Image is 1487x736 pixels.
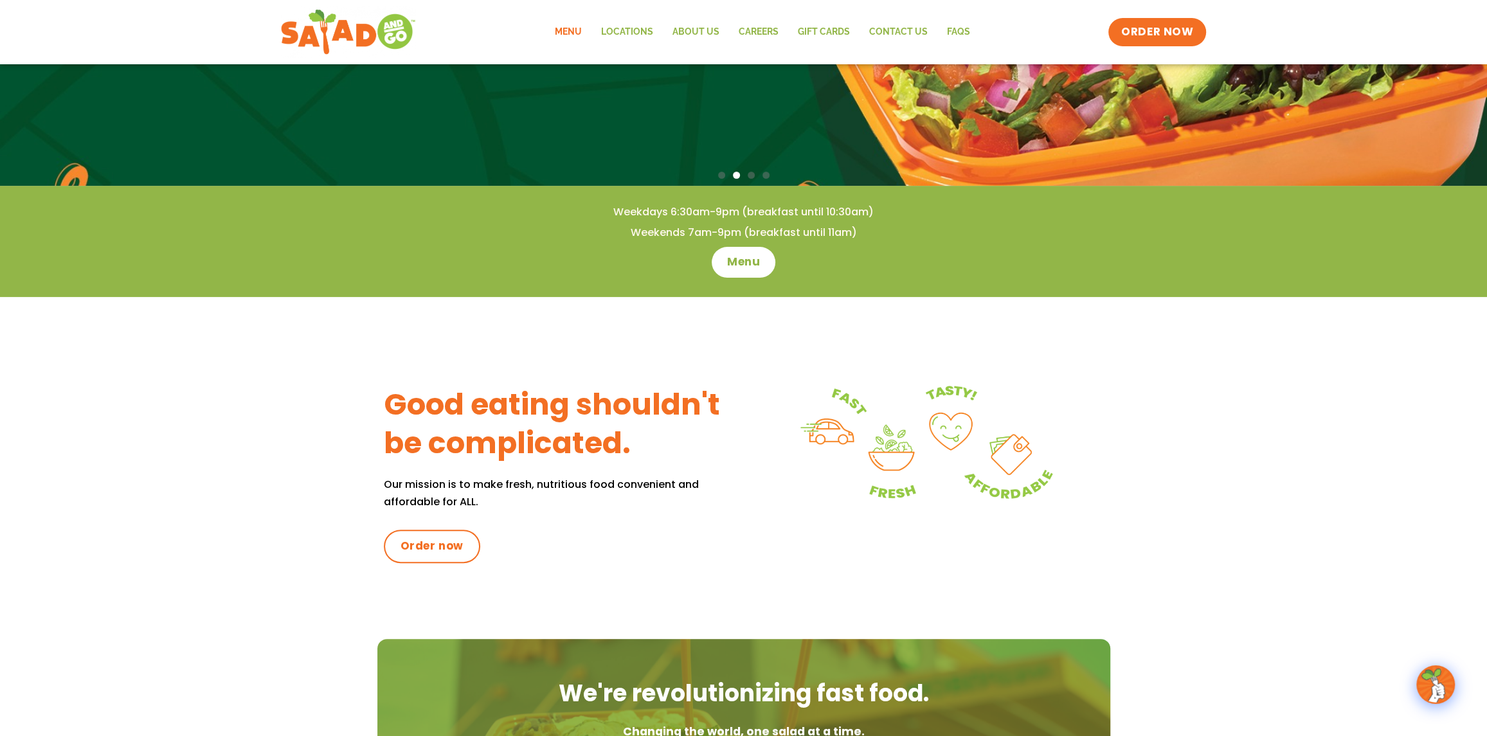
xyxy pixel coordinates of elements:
a: Menu [545,17,591,47]
span: Go to slide 1 [718,172,725,179]
span: Go to slide 3 [748,172,755,179]
span: Menu [727,255,760,270]
nav: Menu [545,17,979,47]
a: ORDER NOW [1108,18,1206,46]
a: Locations [591,17,662,47]
span: Order now [401,539,464,554]
span: ORDER NOW [1121,24,1193,40]
h3: Good eating shouldn't be complicated. [384,386,744,463]
p: Our mission is to make fresh, nutritious food convenient and affordable for ALL. [384,476,744,510]
span: Go to slide 4 [762,172,770,179]
a: Contact Us [859,17,937,47]
h2: We're revolutionizing fast food. [390,678,1097,710]
span: Go to slide 2 [733,172,740,179]
a: GIFT CARDS [788,17,859,47]
h4: Weekdays 6:30am-9pm (breakfast until 10:30am) [26,205,1461,219]
a: About Us [662,17,728,47]
a: Order now [384,530,480,563]
img: new-SAG-logo-768×292 [280,6,416,58]
a: Careers [728,17,788,47]
img: wpChatIcon [1418,667,1454,703]
h4: Weekends 7am-9pm (breakfast until 11am) [26,226,1461,240]
a: FAQs [937,17,979,47]
a: Menu [712,247,775,278]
